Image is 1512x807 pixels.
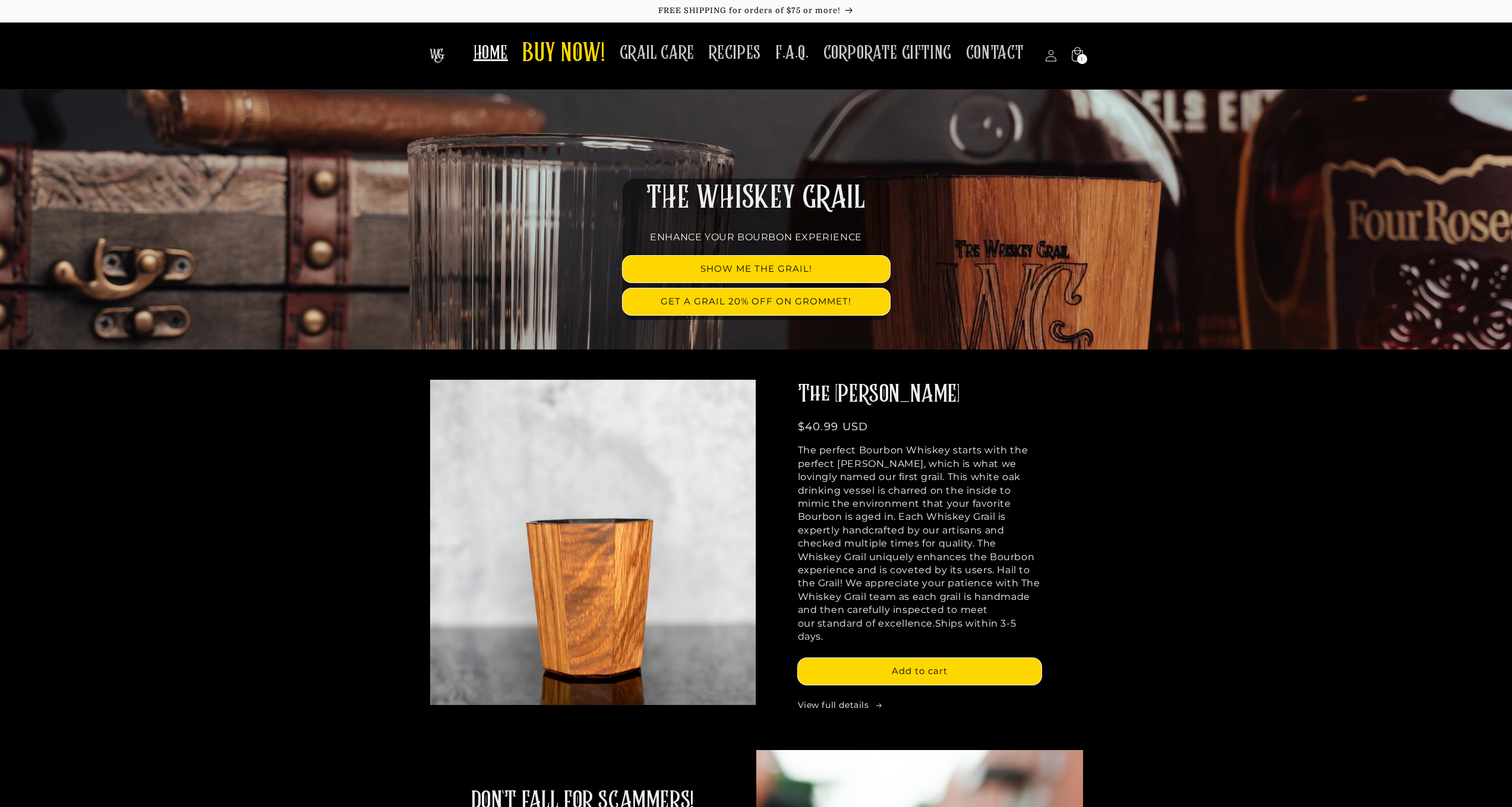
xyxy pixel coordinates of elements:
span: 1 [1081,54,1083,64]
span: RECIPES [709,42,761,65]
button: Add to cart [798,658,1041,685]
a: F.A.Q. [768,34,816,72]
span: BUY NOW! [522,38,605,71]
span: ENHANCE YOUR BOURBON EXPERIENCE [650,231,862,243]
a: RECIPES [702,34,768,72]
img: The Whiskey Grail [430,49,444,63]
p: The perfect Bourbon Whiskey starts with the perfect [PERSON_NAME], which is what we lovingly name... [798,444,1041,643]
span: HOME [474,42,508,65]
a: HOME [466,34,515,72]
span: GRAIL CARE [620,42,695,65]
a: GRAIL CARE [613,34,702,72]
a: SHOW ME THE GRAIL! [623,256,890,282]
a: CORPORATE GIFTING [816,34,959,72]
a: BUY NOW! [515,31,613,78]
a: CONTACT [959,34,1031,72]
a: GET A GRAIL 20% OFF ON GROMMET! [623,288,890,315]
span: $40.99 USD [798,420,869,433]
span: Add to cart [892,666,948,676]
span: CORPORATE GIFTING [823,42,952,65]
p: FREE SHIPPING for orders of $75 or more! [12,6,1500,16]
span: CONTACT [966,42,1024,65]
span: F.A.Q. [775,42,809,65]
h2: The [PERSON_NAME] [798,379,1041,410]
a: View full details [798,700,1041,711]
span: THE WHISKEY GRAIL [646,183,865,214]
